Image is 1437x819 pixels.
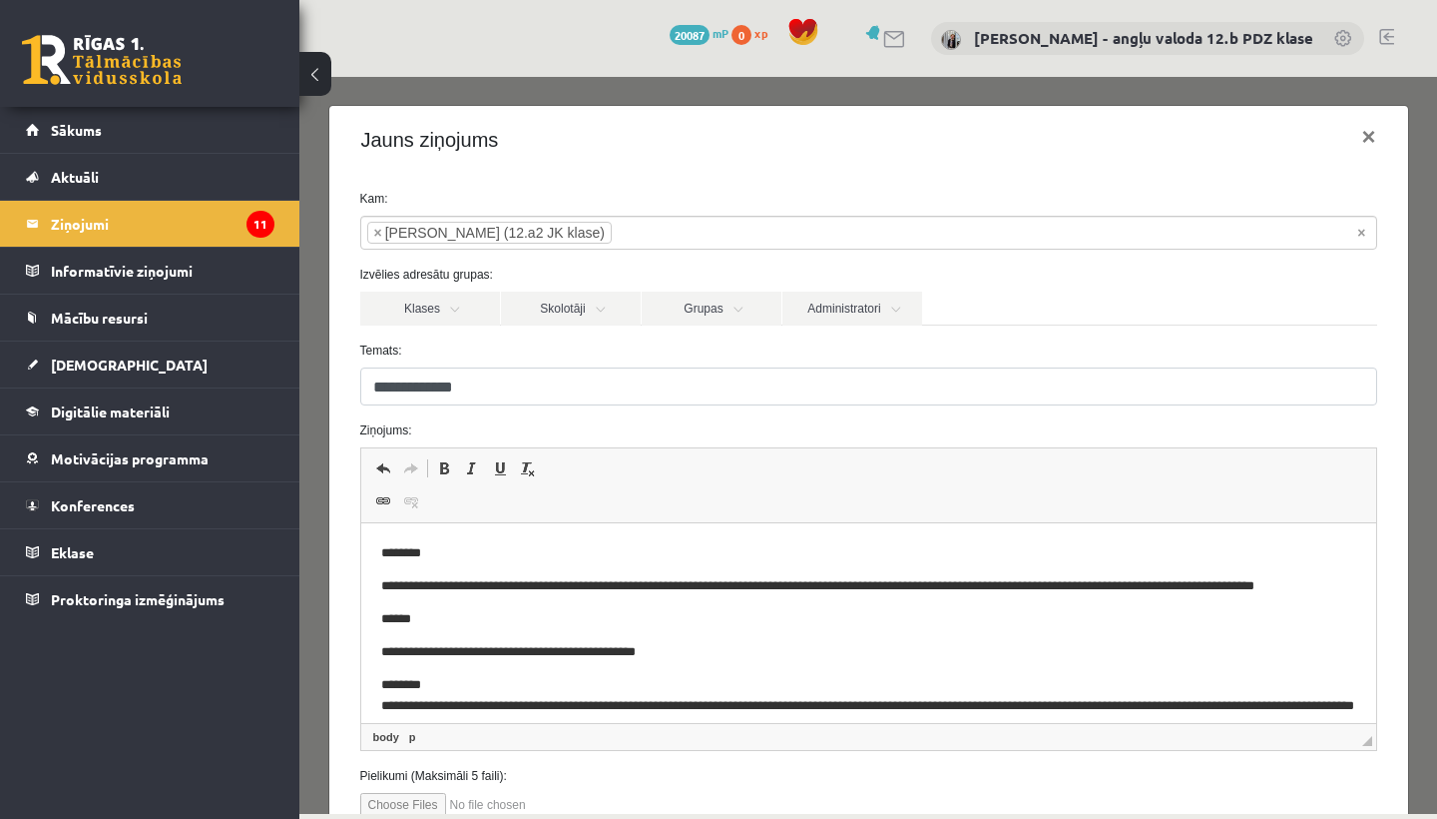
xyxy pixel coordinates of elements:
a: Bold (⌘+B) [131,379,159,405]
label: Ziņojums: [46,345,1093,363]
a: 20087 mP [670,25,728,41]
legend: Ziņojumi [51,201,274,247]
span: Mācību resursi [51,309,148,327]
a: Informatīvie ziņojumi [26,248,274,294]
label: Pielikumi (Maksimāli 5 faili): [46,690,1093,708]
a: Skolotāji [202,215,341,249]
span: [DEMOGRAPHIC_DATA] [51,356,208,374]
a: [PERSON_NAME] - angļu valoda 12.b PDZ klase [974,28,1313,48]
a: Aktuāli [26,154,274,200]
button: × [1046,32,1092,88]
a: Konferences [26,482,274,528]
a: Motivācijas programma [26,435,274,481]
span: 20087 [670,25,710,45]
span: Sākums [51,121,102,139]
span: Proktoringa izmēģinājums [51,590,225,608]
i: 11 [246,211,274,238]
a: Unlink [98,411,126,437]
a: Digitālie materiāli [26,389,274,434]
li: Jekaterina Eliza Šatrovska (12.a2 JK klase) [68,145,312,167]
span: Noņemt visus vienumus [1058,146,1066,166]
a: p element [106,651,121,669]
body: Rich Text Editor, wiswyg-editor-47433953150160-1760248647-304 [20,20,995,279]
span: Digitālie materiāli [51,403,170,420]
label: Izvēlies adresātu grupas: [46,189,1093,207]
iframe: Rich Text Editor, wiswyg-editor-47433953150160-1760248647-304 [62,446,1077,646]
a: [DEMOGRAPHIC_DATA] [26,342,274,388]
a: Redo (⌘+Y) [98,379,126,405]
img: Agnese Vaškūna - angļu valoda 12.b PDZ klase [941,30,961,50]
a: Remove Format [215,379,242,405]
a: Underline (⌘+U) [187,379,215,405]
span: Aktuāli [51,168,99,186]
h4: Jauns ziņojums [62,48,200,78]
span: Motivācijas programma [51,449,209,467]
a: Ziņojumi11 [26,201,274,247]
span: Eklase [51,543,94,561]
a: Undo (⌘+Z) [70,379,98,405]
a: Proktoringa izmēģinājums [26,576,274,622]
a: Rīgas 1. Tālmācības vidusskola [22,35,182,85]
a: Eklase [26,529,274,575]
span: 0 [731,25,751,45]
span: xp [754,25,767,41]
legend: Informatīvie ziņojumi [51,248,274,294]
span: × [75,146,83,166]
span: Konferences [51,496,135,514]
a: Klases [61,215,201,249]
a: Italic (⌘+I) [159,379,187,405]
span: mP [713,25,728,41]
a: Mācību resursi [26,295,274,341]
a: Sākums [26,107,274,153]
a: Link (⌘+K) [70,411,98,437]
a: Grupas [342,215,482,249]
label: Kam: [46,113,1093,131]
a: body element [70,651,104,669]
label: Temats: [46,265,1093,283]
a: Administratori [483,215,623,249]
a: 0 xp [731,25,777,41]
span: Drag to resize [1063,659,1073,669]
